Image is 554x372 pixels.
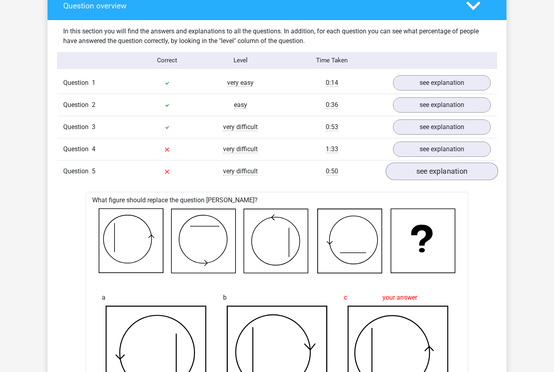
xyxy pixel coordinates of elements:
span: 0:14 [326,79,338,87]
span: very easy [227,79,254,87]
div: your answer [344,290,452,306]
span: c [344,290,347,306]
span: 4 [92,145,95,153]
span: 3 [92,123,95,131]
span: Question [63,122,92,132]
span: Question [63,100,92,110]
span: a [102,290,105,306]
div: In this section you will find the answers and explanations to all the questions. In addition, for... [57,27,497,46]
span: 5 [92,167,95,175]
a: see explanation [393,142,491,157]
div: Time Taken [277,56,387,65]
div: Correct [131,56,204,65]
span: 0:53 [326,123,338,131]
a: see explanation [393,97,491,113]
span: 0:36 [326,101,338,109]
span: easy [234,101,247,109]
div: Level [204,56,277,65]
span: 1 [92,79,95,86]
span: 1:33 [326,145,338,153]
span: very difficult [223,145,258,153]
span: Question [63,78,92,88]
span: very difficult [223,167,258,175]
span: Question [63,144,92,154]
a: see explanation [393,75,491,90]
span: 0:50 [326,167,338,175]
span: b [223,290,227,306]
span: Question [63,166,92,176]
a: see explanation [386,162,498,180]
a: see explanation [393,119,491,135]
h4: Question overview [63,1,454,10]
span: very difficult [223,123,258,131]
span: 2 [92,101,95,109]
